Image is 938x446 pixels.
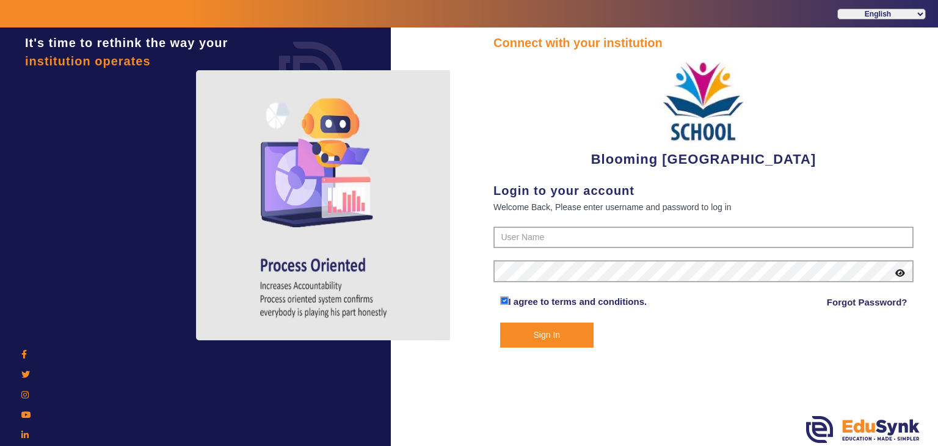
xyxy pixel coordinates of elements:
div: Connect with your institution [493,34,914,52]
img: edusynk.png [806,416,920,443]
span: institution operates [25,54,151,68]
img: login4.png [196,70,453,340]
div: Welcome Back, Please enter username and password to log in [493,200,914,214]
a: Forgot Password? [827,295,907,310]
div: Blooming [GEOGRAPHIC_DATA] [493,52,914,169]
button: Sign In [500,323,594,348]
span: It's time to rethink the way your [25,36,228,49]
img: 3e5c6726-73d6-4ac3-b917-621554bbe9c3 [658,52,749,149]
img: login.png [265,27,357,119]
a: I agree to terms and conditions. [509,296,647,307]
input: User Name [493,227,914,249]
div: Login to your account [493,181,914,200]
